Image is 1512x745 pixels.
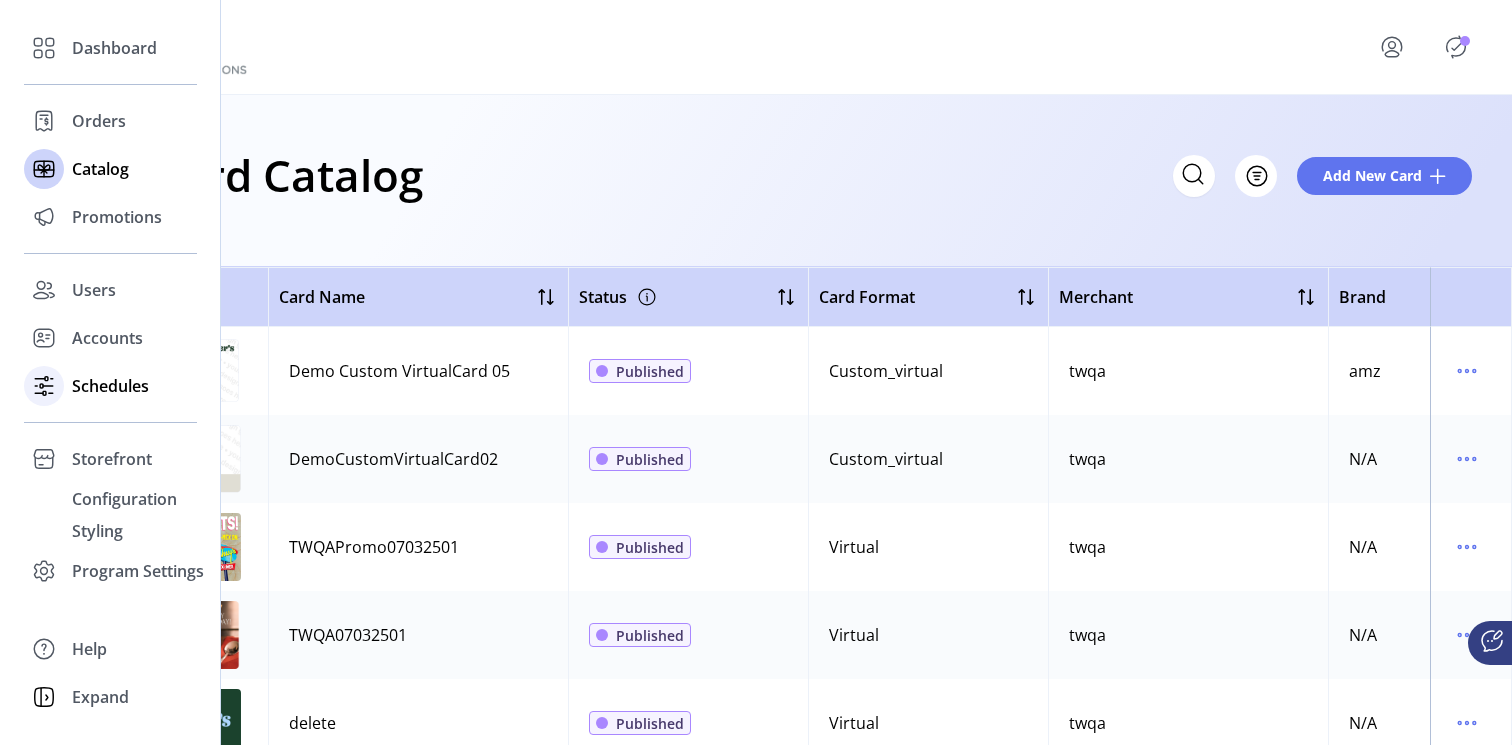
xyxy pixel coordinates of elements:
button: menu [1451,619,1483,651]
span: Help [72,637,107,661]
span: Published [616,625,684,646]
div: Status [579,281,659,313]
span: Brand [1339,285,1386,309]
div: twqa [1069,359,1106,383]
span: Promotions [72,205,162,229]
div: delete [289,711,336,735]
span: Users [72,278,116,302]
span: Program Settings [72,559,204,583]
div: Demo Custom VirtualCard 05 [289,359,510,383]
div: N/A [1349,447,1377,471]
span: Published [616,537,684,558]
div: N/A [1349,535,1377,559]
input: Search [1173,155,1215,197]
button: menu [1451,355,1483,387]
span: Storefront [72,447,152,471]
span: Schedules [72,374,149,398]
div: DemoCustomVirtualCard02 [289,447,498,471]
span: Orders [72,109,126,133]
div: TWQAPromo07032501 [289,535,459,559]
span: Add New Card [1323,165,1422,186]
button: menu [1451,707,1483,739]
span: Published [616,713,684,734]
span: Catalog [72,157,129,181]
div: amz [1349,359,1381,383]
div: Virtual [829,623,879,647]
div: Virtual [829,535,879,559]
span: Accounts [72,326,143,350]
button: Filter Button [1235,155,1277,197]
button: menu [1451,531,1483,563]
span: Expand [72,685,129,709]
div: twqa [1069,711,1106,735]
button: menu [1451,443,1483,475]
div: N/A [1349,711,1377,735]
button: Add New Card [1297,157,1472,195]
div: Custom_virtual [829,359,943,383]
span: Card Name [279,285,365,309]
span: Merchant [1059,285,1133,309]
h1: Card Catalog [152,140,423,210]
span: Styling [72,519,123,543]
button: Publisher Panel [1440,31,1472,63]
span: Configuration [72,487,177,511]
span: Dashboard [72,36,157,60]
div: Custom_virtual [829,447,943,471]
span: Published [616,361,684,382]
span: Card Format [819,285,915,309]
span: Published [616,449,684,470]
div: Virtual [829,711,879,735]
button: menu [1352,23,1440,71]
div: N/A [1349,623,1377,647]
div: twqa [1069,447,1106,471]
div: TWQA07032501 [289,623,407,647]
div: twqa [1069,535,1106,559]
div: twqa [1069,623,1106,647]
